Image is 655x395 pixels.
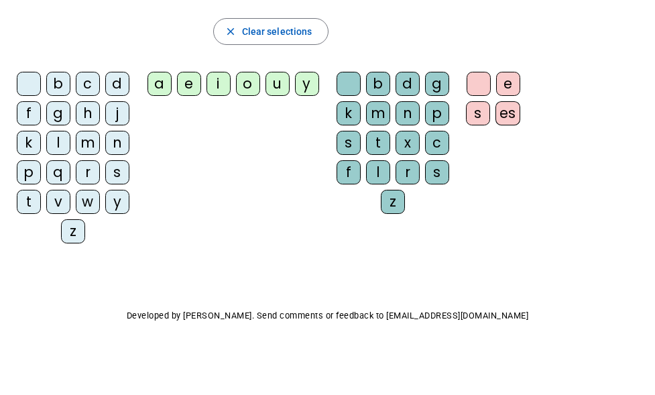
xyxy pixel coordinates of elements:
span: Clear selections [242,23,312,40]
div: s [466,101,490,125]
div: y [105,190,129,214]
div: k [17,131,41,155]
div: r [396,160,420,184]
div: u [265,72,290,96]
p: Developed by [PERSON_NAME]. Send comments or feedback to [EMAIL_ADDRESS][DOMAIN_NAME] [11,308,644,324]
div: z [61,219,85,243]
div: m [366,101,390,125]
div: c [76,72,100,96]
div: n [396,101,420,125]
div: es [495,101,520,125]
button: Clear selections [213,18,329,45]
div: p [17,160,41,184]
div: k [337,101,361,125]
div: e [177,72,201,96]
div: y [295,72,319,96]
mat-icon: close [225,25,237,38]
div: g [425,72,449,96]
div: f [337,160,361,184]
div: c [425,131,449,155]
div: f [17,101,41,125]
div: g [46,101,70,125]
div: s [337,131,361,155]
div: p [425,101,449,125]
div: w [76,190,100,214]
div: t [366,131,390,155]
div: h [76,101,100,125]
div: a [147,72,172,96]
div: d [396,72,420,96]
div: z [381,190,405,214]
div: l [46,131,70,155]
div: o [236,72,260,96]
div: i [206,72,231,96]
div: m [76,131,100,155]
div: j [105,101,129,125]
div: e [496,72,520,96]
div: b [366,72,390,96]
div: n [105,131,129,155]
div: x [396,131,420,155]
div: l [366,160,390,184]
div: v [46,190,70,214]
div: r [76,160,100,184]
div: s [425,160,449,184]
div: b [46,72,70,96]
div: t [17,190,41,214]
div: s [105,160,129,184]
div: d [105,72,129,96]
div: q [46,160,70,184]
